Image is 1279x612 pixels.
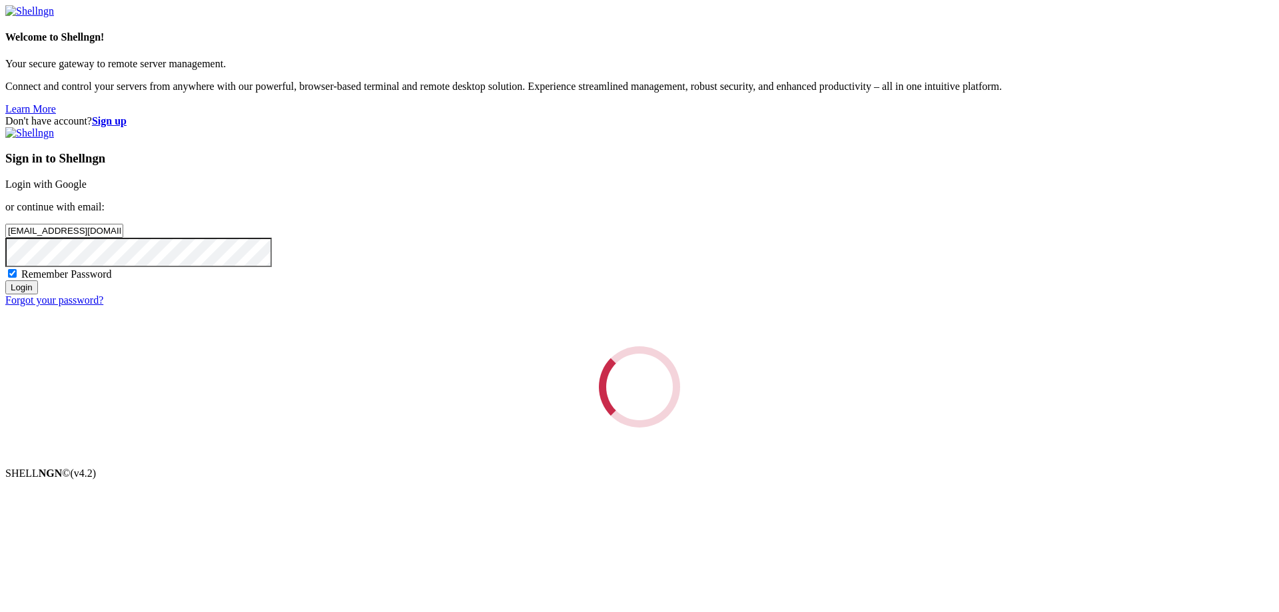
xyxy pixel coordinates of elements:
img: Shellngn [5,5,54,17]
a: Sign up [92,115,127,127]
p: Your secure gateway to remote server management. [5,58,1274,70]
span: SHELL © [5,467,96,479]
span: Remember Password [21,268,112,280]
div: Loading... [595,342,683,431]
span: 4.2.0 [71,467,97,479]
b: NGN [39,467,63,479]
input: Login [5,280,38,294]
input: Email address [5,224,123,238]
a: Learn More [5,103,56,115]
p: or continue with email: [5,201,1274,213]
a: Forgot your password? [5,294,103,306]
img: Shellngn [5,127,54,139]
a: Login with Google [5,178,87,190]
p: Connect and control your servers from anywhere with our powerful, browser-based terminal and remo... [5,81,1274,93]
div: Don't have account? [5,115,1274,127]
h4: Welcome to Shellngn! [5,31,1274,43]
h3: Sign in to Shellngn [5,151,1274,166]
input: Remember Password [8,269,17,278]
